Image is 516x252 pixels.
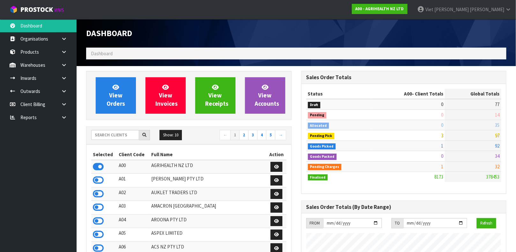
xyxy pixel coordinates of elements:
span: Dashboard [86,28,132,38]
th: - Client Totals [371,89,445,99]
a: ViewAccounts [245,77,285,114]
td: A05 [117,228,150,242]
a: 1 [230,130,240,140]
span: Pending [308,112,327,118]
div: FROM [306,218,323,228]
td: A01 [117,174,150,187]
td: [PERSON_NAME] PTY LTD [150,174,267,187]
h3: Sales Order Totals (By Date Range) [306,204,502,210]
span: 77 [495,101,500,107]
td: AUKLET TRADERS LTD [150,187,267,201]
span: View Accounts [255,83,280,107]
span: 32 [495,164,500,170]
span: Goods Packed [308,154,337,160]
td: A04 [117,214,150,228]
th: Selected [91,149,117,160]
span: 8173 [434,174,443,180]
span: 97 [495,132,500,138]
a: 2 [239,130,249,140]
span: 378453 [486,174,500,180]
span: View Invoices [155,83,178,107]
small: WMS [54,7,64,13]
span: 14 [495,112,500,118]
img: cube-alt.png [10,5,18,13]
div: TO [392,218,403,228]
th: Status [306,89,371,99]
button: Refresh [477,218,496,228]
th: Client Code [117,149,150,160]
a: ViewReceipts [195,77,236,114]
a: ViewInvoices [146,77,186,114]
span: A00 [404,91,412,97]
span: Dashboard [91,50,113,57]
nav: Page navigation [194,130,287,141]
span: 34 [495,153,500,159]
span: Draft [308,102,321,108]
td: AROONA PTY LTD [150,214,267,228]
td: A03 [117,201,150,215]
th: Global Totals [445,89,501,99]
span: 1 [441,143,443,149]
span: 35 [495,122,500,128]
a: 5 [266,130,275,140]
a: 3 [248,130,258,140]
span: View Receipts [205,83,229,107]
a: → [275,130,286,140]
span: Viet [PERSON_NAME] [425,6,469,12]
span: Pending Pick [308,133,335,139]
a: 4 [257,130,266,140]
input: Search clients [91,130,139,140]
span: Pending Charges [308,164,342,170]
button: Show: 10 [160,130,182,140]
span: 92 [495,143,500,149]
a: ← [220,130,231,140]
span: 1 [441,164,443,170]
th: Action [267,149,287,160]
span: View Orders [107,83,125,107]
span: [PERSON_NAME] [470,6,504,12]
span: Allocated [308,123,329,129]
td: A00 [117,160,150,174]
th: Full Name [150,149,267,160]
a: ViewOrders [96,77,136,114]
span: Goods Picked [308,143,336,150]
span: Finalised [308,174,328,181]
span: 0 [441,101,443,107]
span: 0 [441,153,443,159]
td: AMACRON [GEOGRAPHIC_DATA] [150,201,267,215]
a: A00 - AGRIHEALTH NZ LTD [352,4,408,14]
span: 3 [441,132,443,138]
span: ProStock [20,5,53,14]
h3: Sales Order Totals [306,74,502,80]
td: A02 [117,187,150,201]
span: 0 [441,112,443,118]
span: 0 [441,122,443,128]
td: ASPEX LIMITED [150,228,267,242]
td: AGRIHEALTH NZ LTD [150,160,267,174]
strong: A00 - AGRIHEALTH NZ LTD [355,6,404,11]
